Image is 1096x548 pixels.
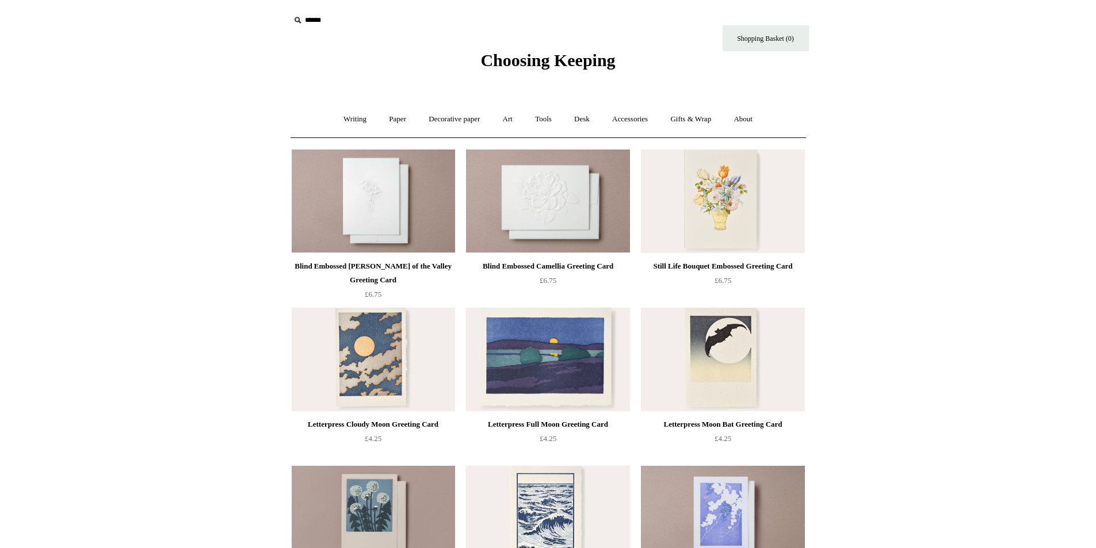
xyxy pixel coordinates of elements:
span: £4.25 [715,434,731,443]
img: Blind Embossed Camellia Greeting Card [466,150,629,253]
a: Blind Embossed [PERSON_NAME] of the Valley Greeting Card £6.75 [292,259,455,306]
div: Letterpress Full Moon Greeting Card [469,417,627,431]
a: Tools [525,104,562,135]
img: Letterpress Cloudy Moon Greeting Card [292,308,455,411]
a: Blind Embossed Camellia Greeting Card £6.75 [466,259,629,306]
a: Letterpress Cloudy Moon Greeting Card £4.25 [292,417,455,465]
a: Art [492,104,523,135]
a: Letterpress Moon Bat Greeting Card Letterpress Moon Bat Greeting Card [641,308,804,411]
a: Decorative paper [418,104,490,135]
a: Paper [379,104,417,135]
a: Still Life Bouquet Embossed Greeting Card Still Life Bouquet Embossed Greeting Card [641,150,804,253]
div: Still Life Bouquet Embossed Greeting Card [644,259,801,273]
img: Letterpress Moon Bat Greeting Card [641,308,804,411]
a: Letterpress Full Moon Greeting Card Letterpress Full Moon Greeting Card [466,308,629,411]
a: Desk [564,104,600,135]
a: Shopping Basket (0) [723,25,809,51]
a: Letterpress Moon Bat Greeting Card £4.25 [641,417,804,465]
div: Blind Embossed [PERSON_NAME] of the Valley Greeting Card [295,259,452,287]
a: Gifts & Wrap [660,104,721,135]
a: Blind Embossed Lily of the Valley Greeting Card Blind Embossed Lily of the Valley Greeting Card [292,150,455,253]
a: Blind Embossed Camellia Greeting Card Blind Embossed Camellia Greeting Card [466,150,629,253]
span: £6.75 [540,276,556,285]
a: Letterpress Cloudy Moon Greeting Card Letterpress Cloudy Moon Greeting Card [292,308,455,411]
a: Choosing Keeping [480,60,615,68]
a: Letterpress Full Moon Greeting Card £4.25 [466,417,629,465]
span: Choosing Keeping [480,51,615,70]
a: Writing [333,104,377,135]
img: Still Life Bouquet Embossed Greeting Card [641,150,804,253]
span: £4.25 [365,434,381,443]
img: Blind Embossed Lily of the Valley Greeting Card [292,150,455,253]
span: £6.75 [715,276,731,285]
div: Blind Embossed Camellia Greeting Card [469,259,627,273]
img: Letterpress Full Moon Greeting Card [466,308,629,411]
a: About [723,104,763,135]
a: Still Life Bouquet Embossed Greeting Card £6.75 [641,259,804,306]
a: Accessories [602,104,658,135]
div: Letterpress Cloudy Moon Greeting Card [295,417,452,431]
span: £4.25 [540,434,556,443]
div: Letterpress Moon Bat Greeting Card [644,417,801,431]
span: £6.75 [365,290,381,298]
